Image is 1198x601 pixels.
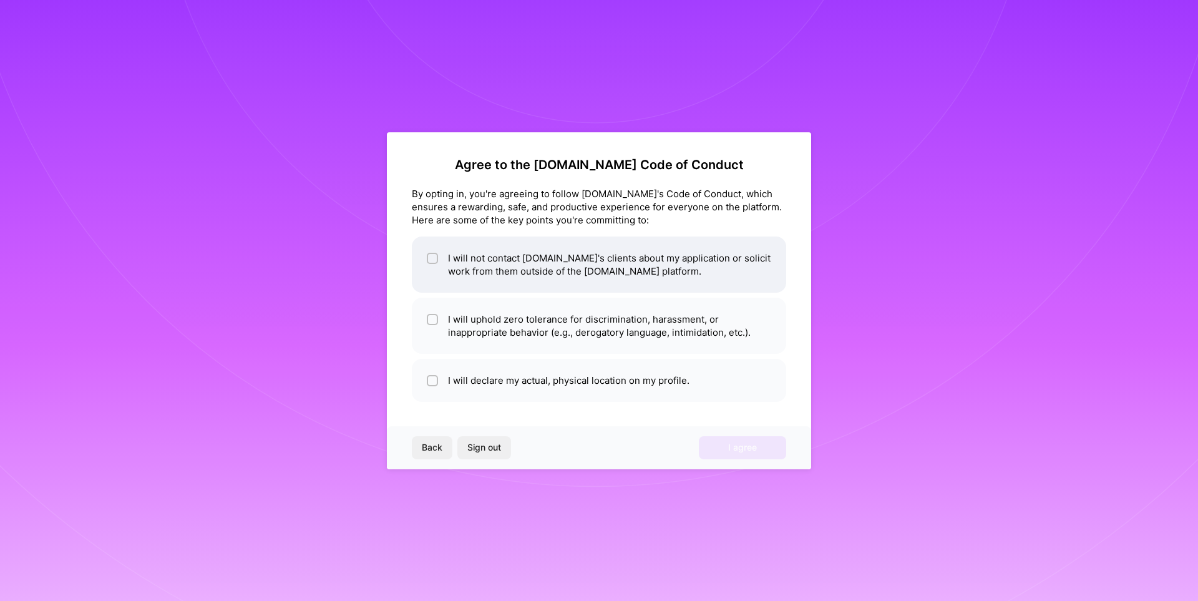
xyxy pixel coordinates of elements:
[457,436,511,459] button: Sign out
[412,157,786,172] h2: Agree to the [DOMAIN_NAME] Code of Conduct
[412,187,786,227] div: By opting in, you're agreeing to follow [DOMAIN_NAME]'s Code of Conduct, which ensures a rewardin...
[412,436,452,459] button: Back
[412,359,786,402] li: I will declare my actual, physical location on my profile.
[412,237,786,293] li: I will not contact [DOMAIN_NAME]'s clients about my application or solicit work from them outside...
[422,441,442,454] span: Back
[467,441,501,454] span: Sign out
[412,298,786,354] li: I will uphold zero tolerance for discrimination, harassment, or inappropriate behavior (e.g., der...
